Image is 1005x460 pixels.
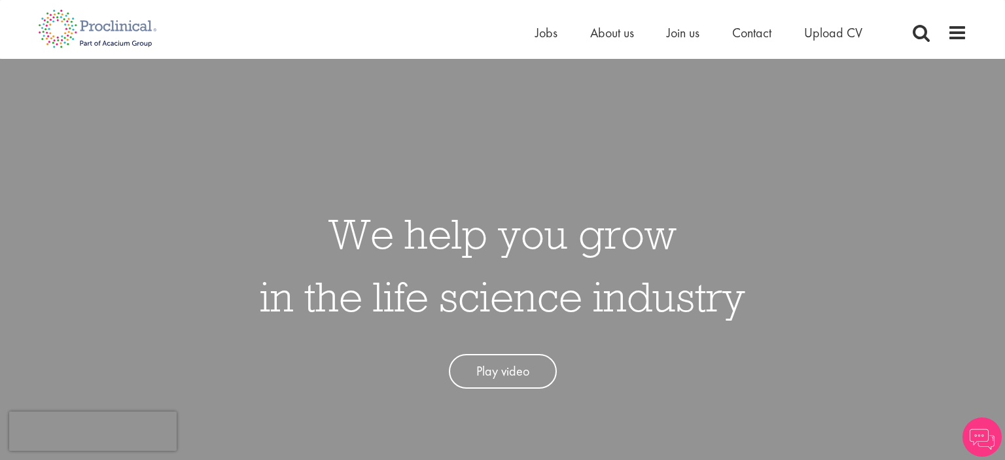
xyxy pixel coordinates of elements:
a: Contact [732,24,771,41]
img: Chatbot [962,417,1002,457]
h1: We help you grow in the life science industry [260,202,745,328]
a: About us [590,24,634,41]
a: Join us [667,24,699,41]
a: Play video [449,354,557,389]
a: Upload CV [804,24,862,41]
a: Jobs [535,24,557,41]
